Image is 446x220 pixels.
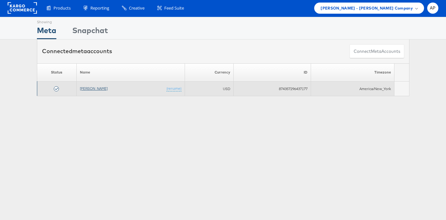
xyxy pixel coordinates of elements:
[350,44,404,59] button: ConnectmetaAccounts
[321,5,413,11] span: [PERSON_NAME] - [PERSON_NAME] Company
[371,48,381,54] span: meta
[77,63,185,82] th: Name
[233,63,311,82] th: ID
[185,82,233,96] td: USD
[129,5,145,11] span: Creative
[166,86,181,91] a: (rename)
[90,5,109,11] span: Reporting
[430,6,436,10] span: AP
[233,82,311,96] td: 874357296437177
[37,17,56,25] div: Showing
[311,82,394,96] td: America/New_York
[80,86,108,91] a: [PERSON_NAME]
[185,63,233,82] th: Currency
[53,5,71,11] span: Products
[37,25,56,39] div: Meta
[37,63,77,82] th: Status
[72,25,108,39] div: Snapchat
[164,5,184,11] span: Feed Suite
[72,47,87,55] span: meta
[311,63,394,82] th: Timezone
[42,47,112,55] div: Connected accounts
